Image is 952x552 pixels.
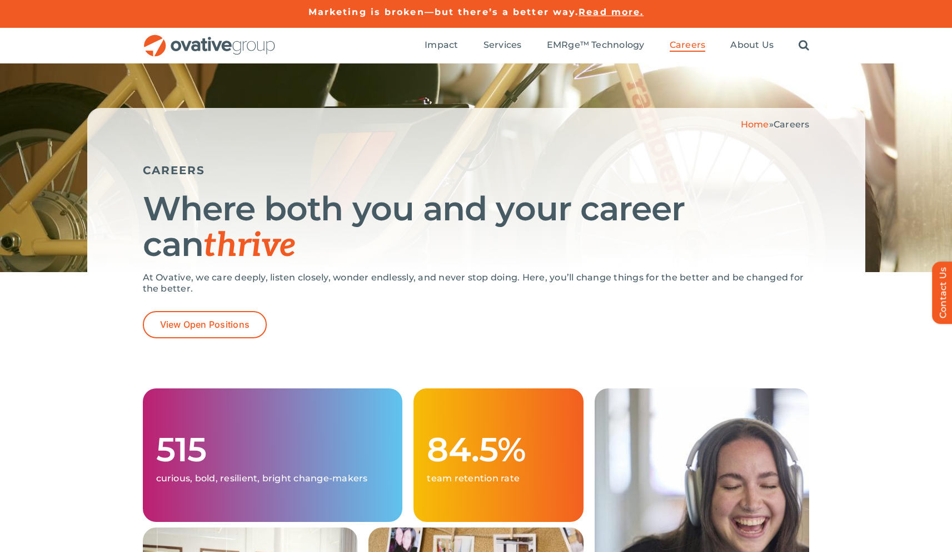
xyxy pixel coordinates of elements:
a: Home [741,119,769,130]
span: View Open Positions [160,319,250,330]
span: Services [484,40,522,51]
a: View Open Positions [143,311,267,338]
a: Read more. [579,7,644,17]
p: curious, bold, resilient, bright change-makers [156,473,390,484]
a: OG_Full_horizontal_RGB [143,33,276,44]
span: Careers [774,119,810,130]
a: About Us [730,40,774,52]
h1: 84.5% [427,432,570,467]
h1: Where both you and your career can [143,191,810,264]
span: EMRge™ Technology [547,40,645,51]
a: Marketing is broken—but there’s a better way. [308,7,579,17]
p: team retention rate [427,473,570,484]
a: Careers [670,40,706,52]
a: Impact [425,40,458,52]
a: EMRge™ Technology [547,40,645,52]
a: Services [484,40,522,52]
h5: CAREERS [143,164,810,177]
span: » [741,119,810,130]
span: Careers [670,40,706,51]
span: About Us [730,40,774,51]
nav: Menu [425,28,809,63]
span: Impact [425,40,458,51]
a: Search [799,40,809,52]
span: thrive [203,226,296,266]
p: At Ovative, we care deeply, listen closely, wonder endlessly, and never stop doing. Here, you’ll ... [143,272,810,294]
h1: 515 [156,432,390,467]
